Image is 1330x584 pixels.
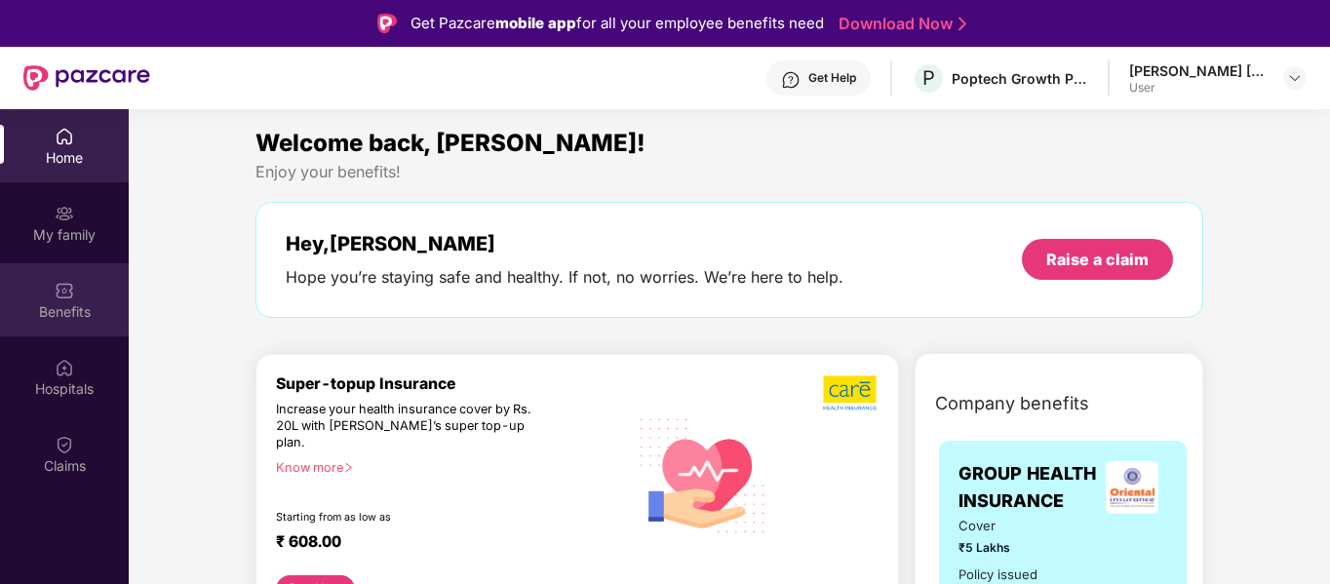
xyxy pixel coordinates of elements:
[411,12,824,35] div: Get Pazcare for all your employee benefits need
[958,14,966,34] img: Stroke
[55,435,74,454] img: svg+xml;base64,PHN2ZyBpZD0iQ2xhaW0iIHhtbG5zPSJodHRwOi8vd3d3LnczLm9yZy8yMDAwL3N2ZyIgd2lkdGg9IjIwIi...
[55,204,74,223] img: svg+xml;base64,PHN2ZyB3aWR0aD0iMjAiIGhlaWdodD0iMjAiIHZpZXdCb3g9IjAgMCAyMCAyMCIgZmlsbD0ibm9uZSIgeG...
[958,516,1050,536] span: Cover
[286,267,843,288] div: Hope you’re staying safe and healthy. If not, no worries. We’re here to help.
[23,65,150,91] img: New Pazcare Logo
[286,232,843,255] div: Hey, [PERSON_NAME]
[952,69,1088,88] div: Poptech Growth Private Limited
[808,70,856,86] div: Get Help
[781,70,801,90] img: svg+xml;base64,PHN2ZyBpZD0iSGVscC0zMngzMiIgeG1sbnM9Imh0dHA6Ly93d3cudzMub3JnLzIwMDAvc3ZnIiB3aWR0aD...
[495,14,576,32] strong: mobile app
[55,127,74,146] img: svg+xml;base64,PHN2ZyBpZD0iSG9tZSIgeG1sbnM9Imh0dHA6Ly93d3cudzMub3JnLzIwMDAvc3ZnIiB3aWR0aD0iMjAiIG...
[276,402,543,451] div: Increase your health insurance cover by Rs. 20L with [PERSON_NAME]’s super top-up plan.
[343,462,354,473] span: right
[55,358,74,377] img: svg+xml;base64,PHN2ZyBpZD0iSG9zcGl0YWxzIiB4bWxucz0iaHR0cDovL3d3dy53My5vcmcvMjAwMC9zdmciIHdpZHRoPS...
[922,66,935,90] span: P
[839,14,960,34] a: Download Now
[958,460,1097,516] span: GROUP HEALTH INSURANCE
[1106,461,1158,514] img: insurerLogo
[276,532,608,556] div: ₹ 608.00
[276,460,616,474] div: Know more
[1129,61,1266,80] div: [PERSON_NAME] [PERSON_NAME]
[628,398,779,551] img: svg+xml;base64,PHN2ZyB4bWxucz0iaHR0cDovL3d3dy53My5vcmcvMjAwMC9zdmciIHhtbG5zOnhsaW5rPSJodHRwOi8vd3...
[823,374,879,411] img: b5dec4f62d2307b9de63beb79f102df3.png
[377,14,397,33] img: Logo
[958,538,1050,557] span: ₹5 Lakhs
[255,129,645,157] span: Welcome back, [PERSON_NAME]!
[276,511,545,525] div: Starting from as low as
[1287,70,1303,86] img: svg+xml;base64,PHN2ZyBpZD0iRHJvcGRvd24tMzJ4MzIiIHhtbG5zPSJodHRwOi8vd3d3LnczLm9yZy8yMDAwL3N2ZyIgd2...
[1046,249,1149,270] div: Raise a claim
[935,390,1089,417] span: Company benefits
[1129,80,1266,96] div: User
[55,281,74,300] img: svg+xml;base64,PHN2ZyBpZD0iQmVuZWZpdHMiIHhtbG5zPSJodHRwOi8vd3d3LnczLm9yZy8yMDAwL3N2ZyIgd2lkdGg9Ij...
[276,374,628,393] div: Super-topup Insurance
[255,162,1203,182] div: Enjoy your benefits!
